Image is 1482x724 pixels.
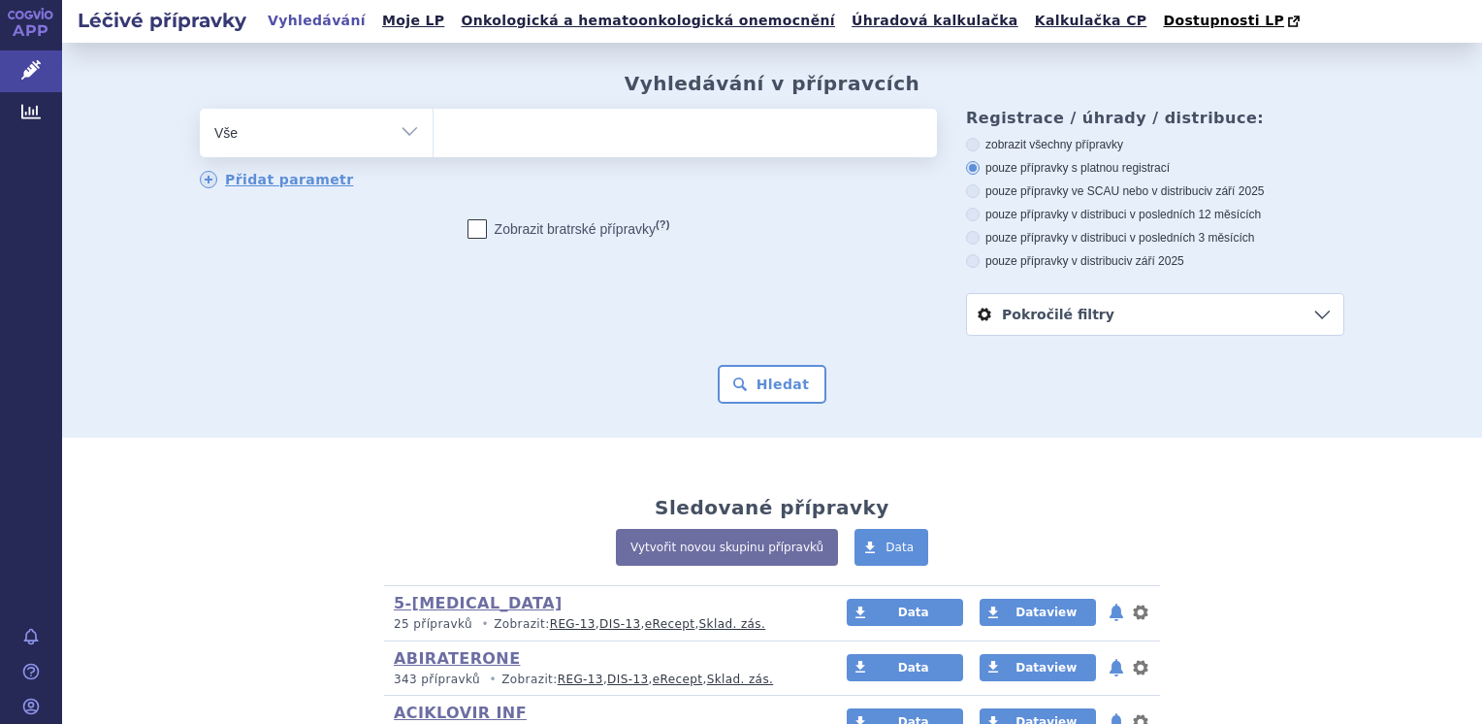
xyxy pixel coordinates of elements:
[886,541,914,554] span: Data
[1126,254,1183,268] span: v září 2025
[966,207,1344,222] label: pouze přípravky v distribuci v posledních 12 měsících
[625,72,920,95] h2: Vyhledávání v přípravcích
[966,160,1344,176] label: pouze přípravky s platnou registrací
[455,8,841,34] a: Onkologická a hematoonkologická onemocnění
[846,8,1024,34] a: Úhradová kalkulačka
[718,365,827,404] button: Hledat
[62,7,262,34] h2: Léčivé přípravky
[966,109,1344,127] h3: Registrace / úhrady / distribuce:
[1131,601,1150,624] button: nastavení
[980,599,1096,626] a: Dataview
[394,616,810,633] p: Zobrazit: , , ,
[394,704,527,722] a: ACIKLOVIR INF
[966,253,1344,269] label: pouze přípravky v distribuci
[394,672,810,688] p: Zobrazit: , , ,
[616,529,838,566] a: Vytvořit novou skupinu přípravků
[656,218,669,231] abbr: (?)
[645,617,695,631] a: eRecept
[898,661,929,675] span: Data
[484,672,501,688] i: •
[1207,184,1264,198] span: v září 2025
[966,230,1344,246] label: pouze přípravky v distribuci v posledních 3 měsících
[898,606,929,619] span: Data
[707,673,774,686] a: Sklad. zás.
[1107,656,1126,679] button: notifikace
[394,594,563,612] a: 5-[MEDICAL_DATA]
[476,616,494,633] i: •
[1107,601,1126,624] button: notifikace
[966,183,1344,199] label: pouze přípravky ve SCAU nebo v distribuci
[655,496,889,519] h2: Sledované přípravky
[847,599,963,626] a: Data
[1163,13,1284,28] span: Dostupnosti LP
[262,8,371,34] a: Vyhledávání
[467,219,670,239] label: Zobrazit bratrské přípravky
[854,529,928,566] a: Data
[1131,656,1150,679] button: nastavení
[847,654,963,681] a: Data
[558,673,603,686] a: REG-13
[607,673,648,686] a: DIS-13
[1015,661,1077,675] span: Dataview
[599,617,640,631] a: DIS-13
[1157,8,1309,35] a: Dostupnosti LP
[376,8,450,34] a: Moje LP
[980,654,1096,681] a: Dataview
[1015,606,1077,619] span: Dataview
[653,673,703,686] a: eRecept
[200,171,354,188] a: Přidat parametr
[394,617,472,631] span: 25 přípravků
[394,673,480,686] span: 343 přípravků
[966,137,1344,152] label: zobrazit všechny přípravky
[699,617,766,631] a: Sklad. zás.
[967,294,1343,335] a: Pokročilé filtry
[394,649,520,668] a: ABIRATERONE
[550,617,596,631] a: REG-13
[1029,8,1153,34] a: Kalkulačka CP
